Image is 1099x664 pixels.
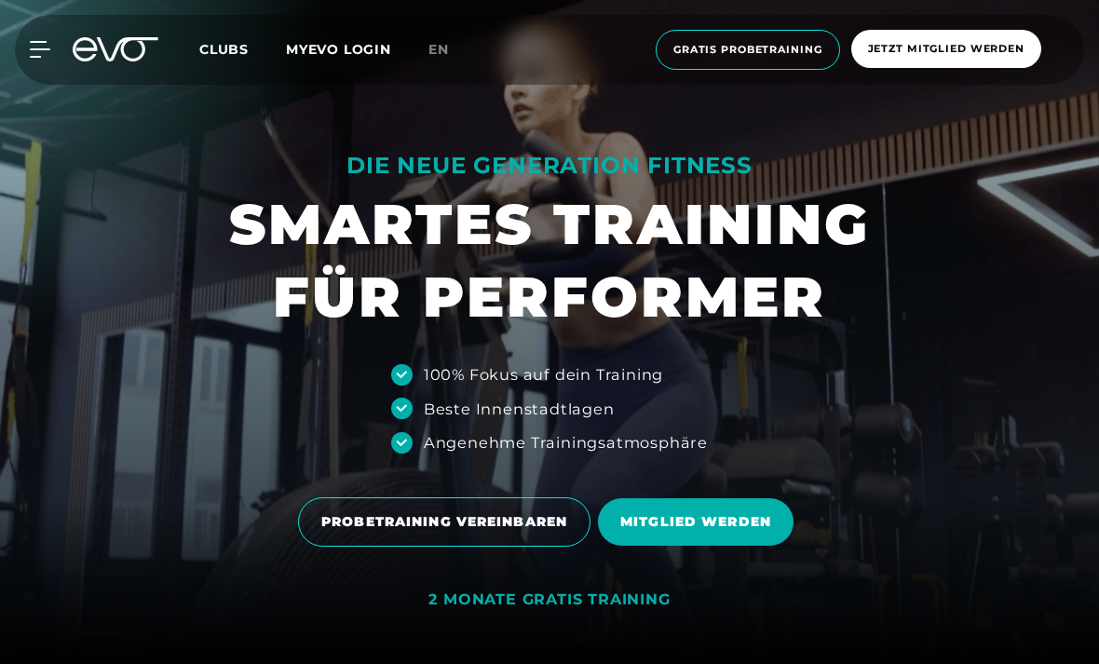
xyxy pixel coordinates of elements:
div: 2 MONATE GRATIS TRAINING [428,590,670,610]
a: Gratis Probetraining [650,30,846,70]
span: Jetzt Mitglied werden [868,41,1024,57]
a: PROBETRAINING VEREINBAREN [298,483,598,561]
a: Jetzt Mitglied werden [846,30,1047,70]
div: DIE NEUE GENERATION FITNESS [229,151,870,181]
h1: SMARTES TRAINING FÜR PERFORMER [229,188,870,333]
span: MITGLIED WERDEN [620,512,771,532]
a: MITGLIED WERDEN [598,484,801,560]
a: en [428,39,471,61]
span: Clubs [199,41,249,58]
div: Angenehme Trainingsatmosphäre [424,431,708,454]
span: PROBETRAINING VEREINBAREN [321,512,567,532]
div: Beste Innenstadtlagen [424,398,615,420]
div: 100% Fokus auf dein Training [424,363,663,386]
a: MYEVO LOGIN [286,41,391,58]
a: Clubs [199,40,286,58]
span: Gratis Probetraining [673,42,822,58]
span: en [428,41,449,58]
